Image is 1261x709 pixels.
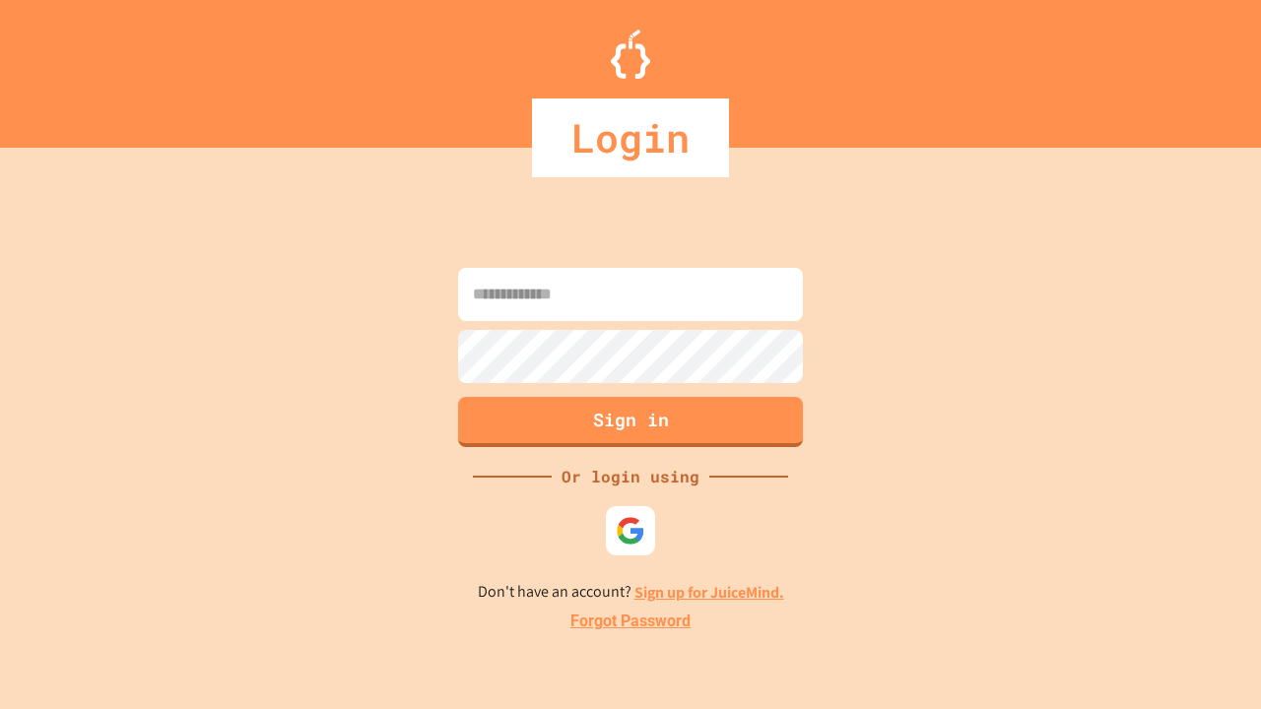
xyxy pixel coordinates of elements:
[552,465,709,488] div: Or login using
[458,397,803,447] button: Sign in
[478,580,784,605] p: Don't have an account?
[570,610,691,633] a: Forgot Password
[532,98,729,177] div: Login
[611,30,650,79] img: Logo.svg
[1178,630,1241,689] iframe: chat widget
[634,582,784,603] a: Sign up for JuiceMind.
[616,516,645,546] img: google-icon.svg
[1097,545,1241,628] iframe: chat widget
